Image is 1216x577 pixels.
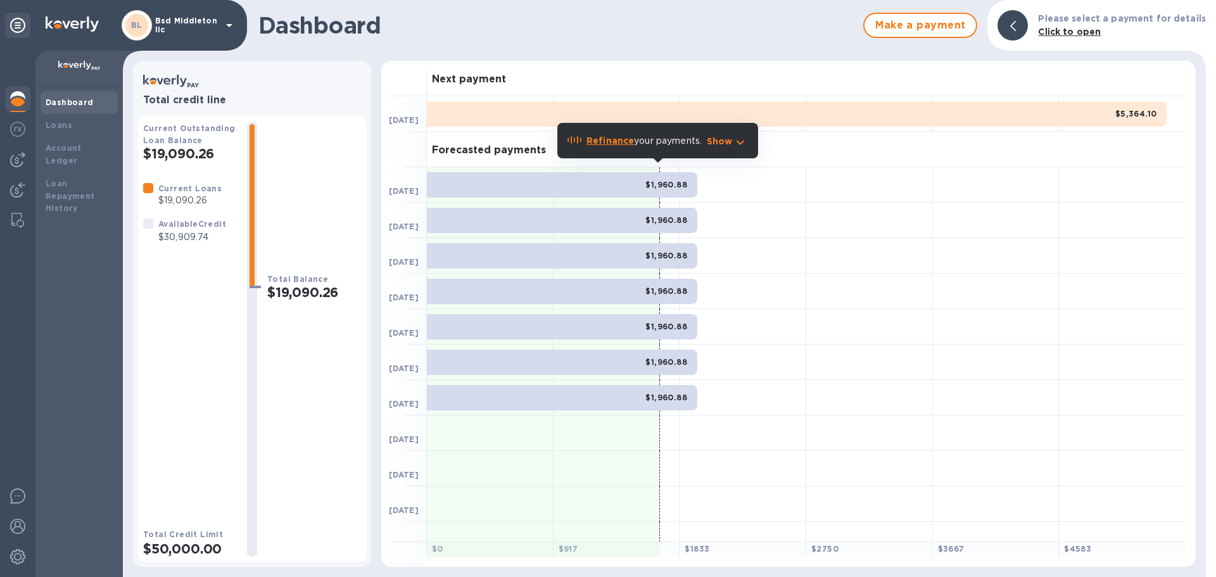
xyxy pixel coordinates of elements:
b: $1,960.88 [645,180,687,189]
b: [DATE] [389,470,419,479]
b: $1,960.88 [645,251,687,260]
b: [DATE] [389,434,419,444]
b: Current Outstanding Loan Balance [143,124,236,145]
b: Total Credit Limit [143,529,223,539]
b: [DATE] [389,257,419,267]
b: [DATE] [389,399,419,409]
b: $ 4583 [1064,544,1091,554]
b: $5,364.10 [1115,109,1157,118]
b: $1,960.88 [645,215,687,225]
p: $30,909.74 [158,231,226,244]
b: $ 3667 [938,544,965,554]
b: Dashboard [46,98,94,107]
b: [DATE] [389,505,419,515]
p: your payments. [586,134,702,148]
b: $1,960.88 [645,286,687,296]
b: Current Loans [158,184,222,193]
h2: $19,090.26 [267,284,361,300]
b: [DATE] [389,222,419,231]
h3: Next payment [432,73,506,86]
button: Make a payment [863,13,977,38]
div: Unpin categories [5,13,30,38]
b: [DATE] [389,115,419,125]
p: $19,090.26 [158,194,222,207]
b: Please select a payment for details [1038,13,1206,23]
h3: Forecasted payments [432,144,546,156]
img: Foreign exchange [10,122,25,137]
b: Available Credit [158,219,226,229]
b: Loan Repayment History [46,179,95,213]
b: $ 2750 [811,544,839,554]
b: Total Balance [267,274,328,284]
p: Show [707,135,733,148]
span: Make a payment [875,18,966,33]
b: Refinance [586,136,634,146]
b: Click to open [1038,27,1101,37]
h3: Total credit line [143,94,361,106]
h1: Dashboard [258,12,857,39]
b: [DATE] [389,328,419,338]
b: Loans [46,120,72,130]
b: Account Ledger [46,143,82,165]
h2: $19,090.26 [143,146,237,162]
b: $ 1833 [685,544,709,554]
b: BL [131,20,142,30]
h2: $50,000.00 [143,541,237,557]
b: $1,960.88 [645,322,687,331]
b: $1,960.88 [645,393,687,402]
button: Show [707,135,748,148]
p: Bsd Middleton llc [155,16,218,34]
b: [DATE] [389,364,419,373]
b: [DATE] [389,293,419,302]
img: Logo [46,16,99,32]
b: $1,960.88 [645,357,687,367]
b: [DATE] [389,186,419,196]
